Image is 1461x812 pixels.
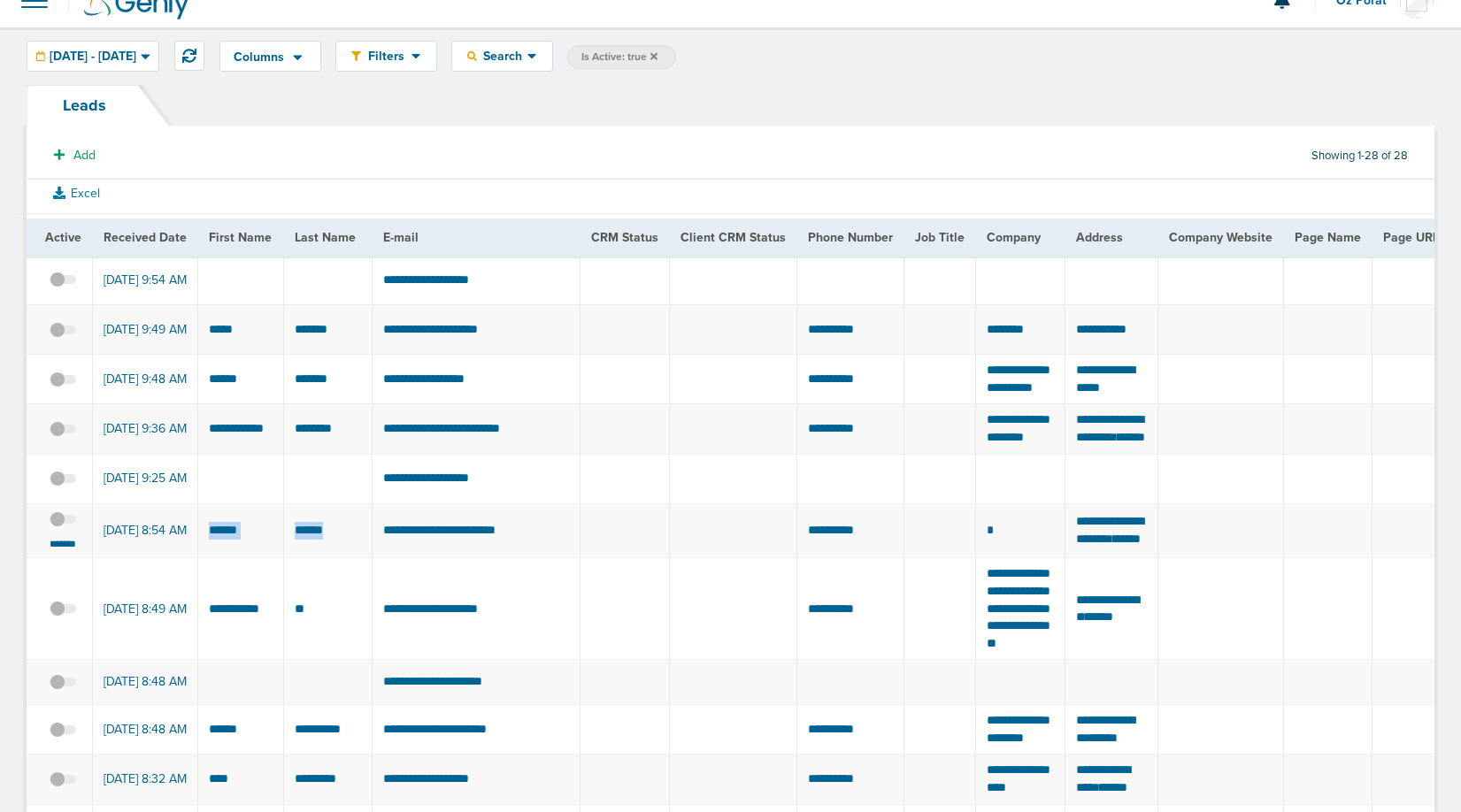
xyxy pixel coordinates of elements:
td: [DATE] 8:32 AM [93,755,198,804]
span: Phone Number [808,230,893,245]
a: Leads [27,85,142,126]
td: [DATE] 9:54 AM [93,256,198,305]
th: Company Website [1157,219,1283,256]
th: Page Name [1283,219,1372,256]
th: Company [975,219,1065,256]
span: Columns [234,51,284,64]
button: Add [44,142,105,168]
td: [DATE] 9:25 AM [93,454,198,503]
button: Excel [40,182,113,204]
span: Is Active: true [581,50,657,65]
th: Client CRM Status [669,219,796,256]
span: Received Date [104,230,187,245]
span: [DATE] - [DATE] [50,50,136,63]
td: [DATE] 8:48 AM [93,705,198,755]
td: [DATE] 8:54 AM [93,503,198,558]
span: Search [477,49,527,64]
span: Add [73,148,96,163]
span: Showing 1-28 of 28 [1311,149,1408,164]
span: Page URL [1383,230,1439,245]
td: [DATE] 8:49 AM [93,558,198,660]
th: Job Title [904,219,975,256]
span: E-mail [383,230,419,245]
td: [DATE] 9:48 AM [93,355,198,404]
span: CRM Status [591,230,658,245]
td: [DATE] 8:48 AM [93,660,198,705]
td: [DATE] 9:36 AM [93,404,198,454]
span: Active [45,230,81,245]
span: Filters [361,49,411,64]
span: Last Name [295,230,356,245]
span: First Name [209,230,272,245]
td: [DATE] 9:49 AM [93,304,198,354]
th: Address [1065,219,1157,256]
